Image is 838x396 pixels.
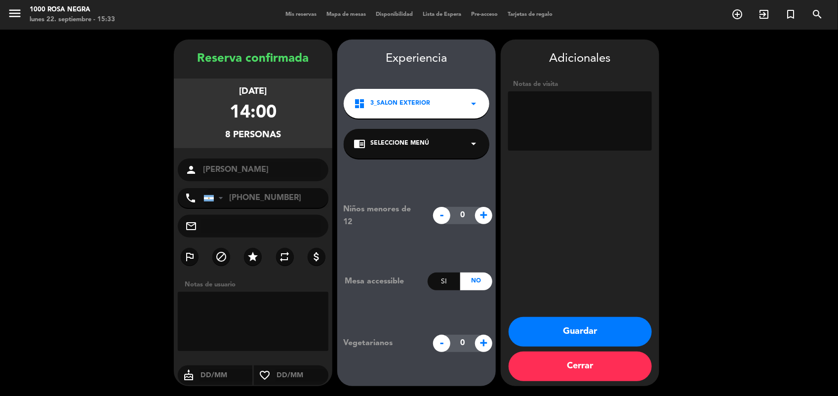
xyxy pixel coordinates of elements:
i: person [185,164,197,176]
div: lunes 22. septiembre - 15:33 [30,15,115,25]
span: + [475,207,492,224]
i: turned_in_not [785,8,797,20]
div: 1000 Rosa Negra [30,5,115,15]
span: 3_SALON EXTERIOR [370,99,430,109]
i: block [215,251,227,263]
div: Adicionales [508,49,652,69]
div: Experiencia [337,49,496,69]
i: arrow_drop_down [468,98,479,110]
i: repeat [279,251,291,263]
i: search [811,8,823,20]
div: Reserva confirmada [174,49,332,69]
span: Mapa de mesas [321,12,371,17]
div: Notas de visita [508,79,652,89]
i: mail_outline [185,220,197,232]
i: cake [178,369,200,381]
button: Cerrar [509,352,652,381]
button: Guardar [509,317,652,347]
i: phone [185,192,197,204]
span: Mis reservas [280,12,321,17]
div: 14:00 [230,99,277,128]
span: Lista de Espera [418,12,466,17]
span: Seleccione Menú [370,139,429,149]
input: DD/MM [200,369,252,382]
span: Pre-acceso [466,12,503,17]
span: Tarjetas de regalo [503,12,558,17]
span: Disponibilidad [371,12,418,17]
span: + [475,335,492,352]
div: 8 personas [225,128,281,142]
div: [DATE] [239,84,267,99]
span: - [433,335,450,352]
div: Mesa accessible [337,275,428,288]
i: menu [7,6,22,21]
div: Vegetarianos [336,337,428,350]
div: Si [428,273,460,290]
i: star [247,251,259,263]
i: chrome_reader_mode [354,138,365,150]
i: exit_to_app [758,8,770,20]
i: add_circle_outline [731,8,743,20]
button: menu [7,6,22,24]
span: - [433,207,450,224]
div: Argentina: +54 [204,189,227,207]
i: arrow_drop_down [468,138,479,150]
i: dashboard [354,98,365,110]
div: Niños menores de 12 [336,203,428,229]
i: attach_money [311,251,322,263]
i: favorite_border [254,369,276,381]
i: outlined_flag [184,251,196,263]
div: No [460,273,492,290]
input: DD/MM [276,369,328,382]
div: Notas de usuario [180,279,332,290]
